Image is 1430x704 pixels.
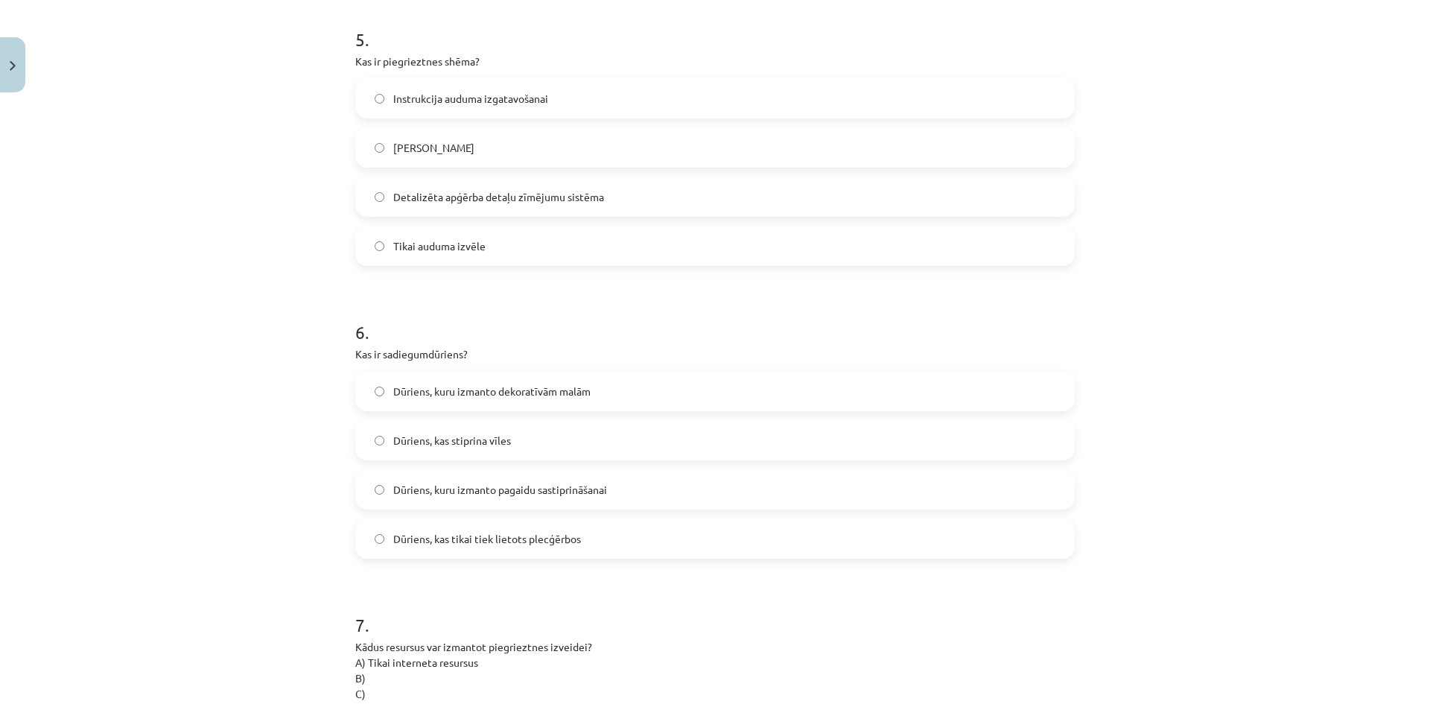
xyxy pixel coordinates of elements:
[375,192,384,202] input: Detalizēta apģērba detaļu zīmējumu sistēma
[393,482,607,498] span: Dūriens, kuru izmanto pagaidu sastiprināšanai
[375,241,384,251] input: Tikai auduma izvēle
[393,189,604,205] span: Detalizēta apģērba detaļu zīmējumu sistēma
[393,238,486,254] span: Tikai auduma izvēle
[375,94,384,104] input: Instrukcija auduma izgatavošanai
[10,61,16,71] img: icon-close-lesson-0947bae3869378f0d4975bcd49f059093ad1ed9edebbc8119c70593378902aed.svg
[393,384,591,399] span: Dūriens, kuru izmanto dekoratīvām malām
[393,140,474,156] span: [PERSON_NAME]
[375,143,384,153] input: [PERSON_NAME]
[355,296,1075,342] h1: 6 .
[393,91,548,107] span: Instrukcija auduma izgatavošanai
[355,589,1075,635] h1: 7 .
[393,433,511,448] span: Dūriens, kas stiprina vīles
[393,531,581,547] span: Dūriens, kas tikai tiek lietots plecģērbos
[375,387,384,396] input: Dūriens, kuru izmanto dekoratīvām malām
[355,346,1075,362] p: Kas ir sadiegumdūriens?
[355,54,1075,69] p: Kas ir piegrieztnes shēma?
[375,485,384,495] input: Dūriens, kuru izmanto pagaidu sastiprināšanai
[375,436,384,445] input: Dūriens, kas stiprina vīles
[355,3,1075,49] h1: 5 .
[375,534,384,544] input: Dūriens, kas tikai tiek lietots plecģērbos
